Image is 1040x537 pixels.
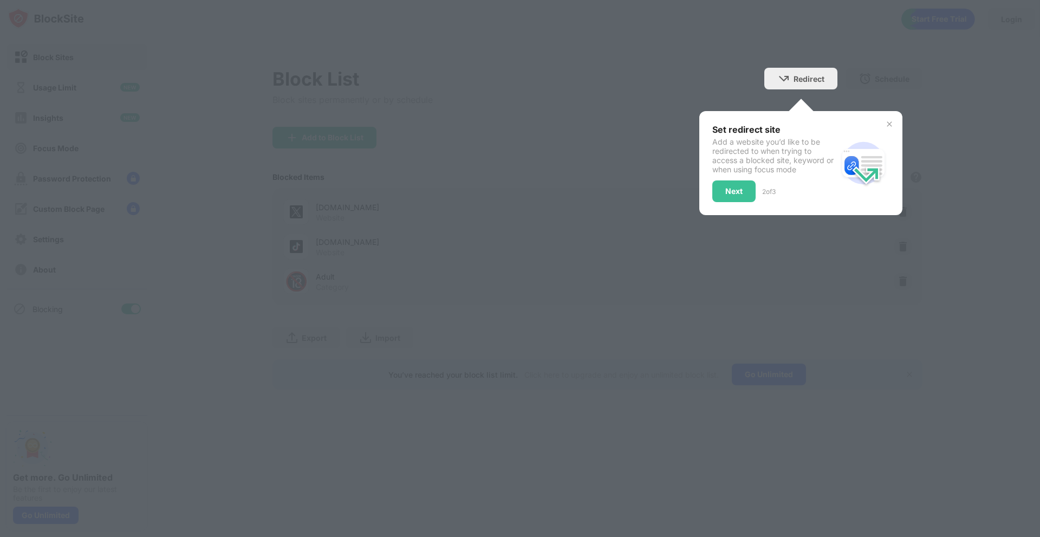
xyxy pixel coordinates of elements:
img: x-button.svg [885,120,894,128]
img: redirect.svg [837,137,889,189]
div: Redirect [794,74,824,83]
div: 2 of 3 [762,187,776,196]
div: Next [725,187,743,196]
div: Set redirect site [712,124,837,135]
div: Add a website you’d like to be redirected to when trying to access a blocked site, keyword or whe... [712,137,837,174]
